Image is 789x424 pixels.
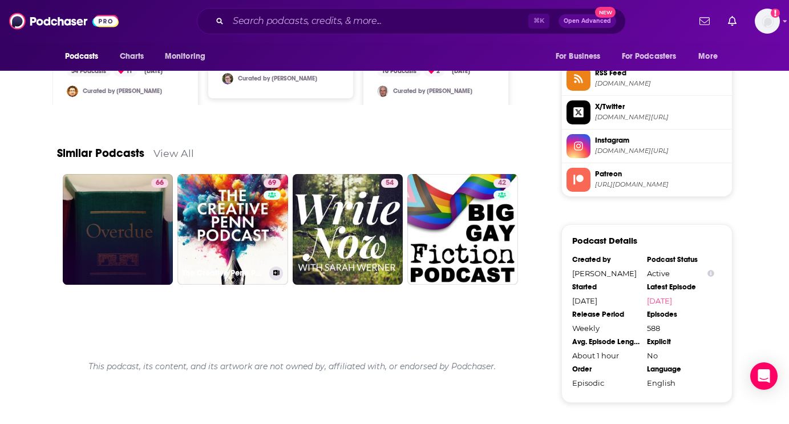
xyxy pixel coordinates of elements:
[83,87,162,95] a: Curated by [PERSON_NAME]
[567,134,727,158] a: Instagram[DOMAIN_NAME][URL]
[57,352,528,381] div: This podcast, its content, and its artwork are not owned by, affiliated with, or endorsed by Podc...
[595,180,727,189] span: https://www.patreon.com/BookFight
[264,179,281,188] a: 69
[140,66,167,76] div: [DATE]
[647,324,714,333] div: 588
[695,11,714,31] a: Show notifications dropdown
[65,49,99,64] span: Podcasts
[647,269,714,278] div: Active
[57,146,144,160] a: Similar Podcasts
[698,49,718,64] span: More
[572,351,640,360] div: About 1 hour
[572,337,640,346] div: Avg. Episode Length
[268,177,276,189] span: 69
[559,14,616,28] button: Open AdvancedNew
[197,8,626,34] div: Search podcasts, credits, & more...
[114,66,137,76] div: 11
[548,46,615,67] button: open menu
[228,12,528,30] input: Search podcasts, credits, & more...
[572,282,640,292] div: Started
[381,179,398,188] a: 54
[67,66,111,76] div: 54 Podcasts
[498,177,506,189] span: 42
[567,67,727,91] a: RSS Feed[DOMAIN_NAME]
[528,14,549,29] span: ⌘ K
[750,362,778,390] div: Open Intercom Messenger
[647,365,714,374] div: Language
[572,310,640,319] div: Release Period
[690,46,732,67] button: open menu
[771,9,780,18] svg: Add a profile image
[755,9,780,34] button: Show profile menu
[182,268,265,278] h3: The Creative Penn Podcast For Writers
[647,378,714,387] div: English
[595,7,616,18] span: New
[567,100,727,124] a: X/Twitter[DOMAIN_NAME][URL]
[647,310,714,319] div: Episodes
[407,174,518,285] a: 42
[572,296,640,305] div: [DATE]
[595,135,727,146] span: Instagram
[447,66,475,76] div: [DATE]
[177,174,288,285] a: 69The Creative Penn Podcast For Writers
[567,168,727,192] a: Patreon[URL][DOMAIN_NAME]
[755,9,780,34] span: Logged in as LaurenSWPR
[572,235,637,246] h3: Podcast Details
[165,49,205,64] span: Monitoring
[572,378,640,387] div: Episodic
[647,255,714,264] div: Podcast Status
[293,174,403,285] a: 54
[393,87,472,95] a: Curated by [PERSON_NAME]
[151,179,168,188] a: 66
[595,147,727,155] span: instagram.com/book_fight_podcast
[156,177,164,189] span: 66
[755,9,780,34] img: User Profile
[493,179,511,188] a: 42
[647,337,714,346] div: Explicit
[238,75,317,82] a: Curated by [PERSON_NAME]
[63,174,173,285] a: 66
[572,255,640,264] div: Created by
[67,86,78,97] img: Salvation85
[564,18,611,24] span: Open Advanced
[595,102,727,112] span: X/Twitter
[572,365,640,374] div: Order
[222,73,233,84] img: sarahnicolas
[595,79,727,88] span: bookfightpod.libsyn.com
[595,68,727,78] span: RSS Feed
[377,86,389,97] img: Durganstyle
[112,46,151,67] a: Charts
[9,10,119,32] img: Podchaser - Follow, Share and Rate Podcasts
[707,269,714,278] button: Show Info
[120,49,144,64] span: Charts
[386,177,394,189] span: 54
[377,66,421,76] div: 16 Podcasts
[595,113,727,122] span: twitter.com/Book_Fight
[595,169,727,179] span: Patreon
[614,46,693,67] button: open menu
[723,11,741,31] a: Show notifications dropdown
[572,324,640,333] div: Weekly
[647,351,714,360] div: No
[556,49,601,64] span: For Business
[622,49,677,64] span: For Podcasters
[647,282,714,292] div: Latest Episode
[424,66,444,76] div: 2
[647,296,714,305] a: [DATE]
[153,147,194,159] a: View All
[57,46,114,67] button: open menu
[157,46,220,67] button: open menu
[572,269,640,278] div: [PERSON_NAME]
